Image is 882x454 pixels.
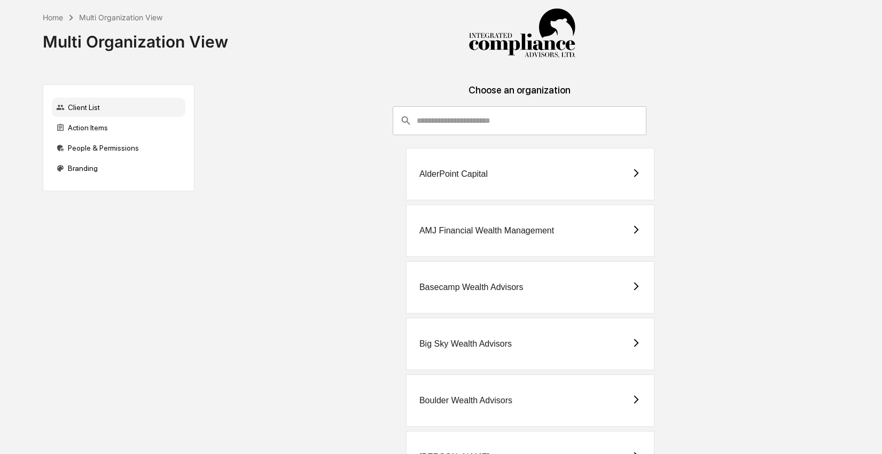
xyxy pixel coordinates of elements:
[419,396,512,405] div: Boulder Wealth Advisors
[419,226,554,236] div: AMJ Financial Wealth Management
[43,13,63,22] div: Home
[419,339,512,349] div: Big Sky Wealth Advisors
[52,138,185,158] div: People & Permissions
[52,118,185,137] div: Action Items
[419,169,488,179] div: AlderPoint Capital
[43,24,228,51] div: Multi Organization View
[52,159,185,178] div: Branding
[469,9,575,59] img: Integrated Compliance Advisors
[79,13,162,22] div: Multi Organization View
[419,283,523,292] div: Basecamp Wealth Advisors
[393,106,646,135] div: consultant-dashboard__filter-organizations-search-bar
[203,84,837,106] div: Choose an organization
[52,98,185,117] div: Client List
